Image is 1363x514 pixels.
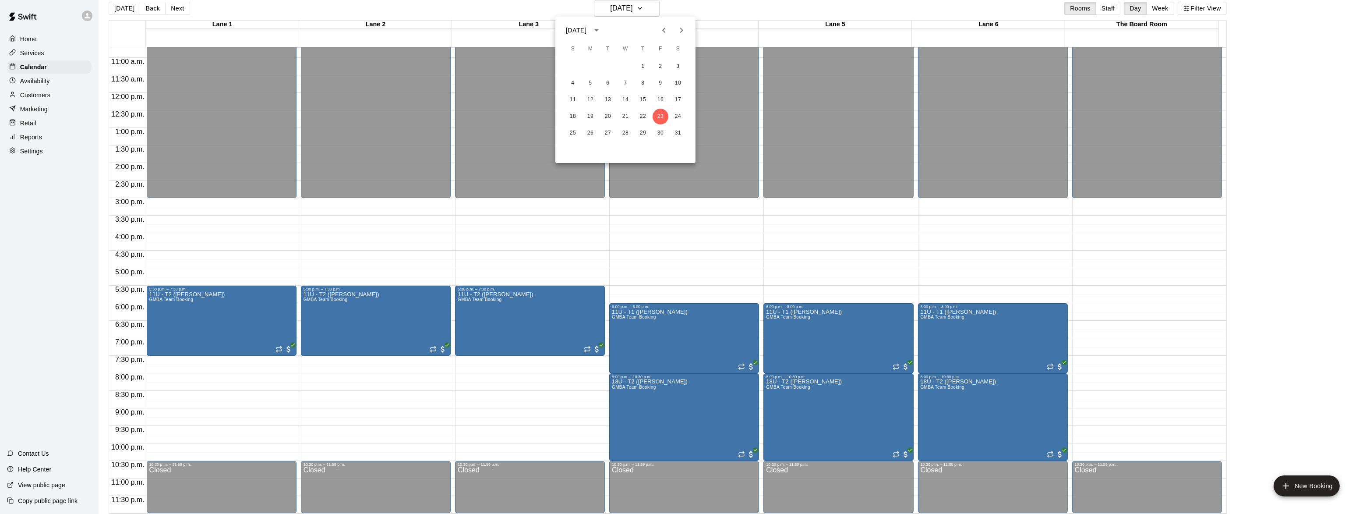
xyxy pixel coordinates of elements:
button: 17 [670,92,686,108]
button: 26 [583,125,598,141]
button: Next month [673,21,690,39]
button: 22 [635,109,651,124]
button: 30 [653,125,668,141]
button: 21 [618,109,633,124]
span: Saturday [670,40,686,58]
button: 10 [670,75,686,91]
button: 11 [565,92,581,108]
button: 24 [670,109,686,124]
span: Thursday [635,40,651,58]
button: 31 [670,125,686,141]
button: 23 [653,109,668,124]
button: 25 [565,125,581,141]
button: 7 [618,75,633,91]
button: 9 [653,75,668,91]
span: Friday [653,40,668,58]
span: Wednesday [618,40,633,58]
span: Sunday [565,40,581,58]
button: 27 [600,125,616,141]
button: 18 [565,109,581,124]
button: 5 [583,75,598,91]
button: 2 [653,59,668,74]
button: 19 [583,109,598,124]
button: 4 [565,75,581,91]
button: calendar view is open, switch to year view [589,23,604,38]
button: 12 [583,92,598,108]
div: [DATE] [566,26,586,35]
button: 16 [653,92,668,108]
button: 14 [618,92,633,108]
button: 6 [600,75,616,91]
button: Previous month [655,21,673,39]
span: Tuesday [600,40,616,58]
span: Monday [583,40,598,58]
button: 13 [600,92,616,108]
button: 3 [670,59,686,74]
button: 28 [618,125,633,141]
button: 8 [635,75,651,91]
button: 29 [635,125,651,141]
button: 1 [635,59,651,74]
button: 15 [635,92,651,108]
button: 20 [600,109,616,124]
